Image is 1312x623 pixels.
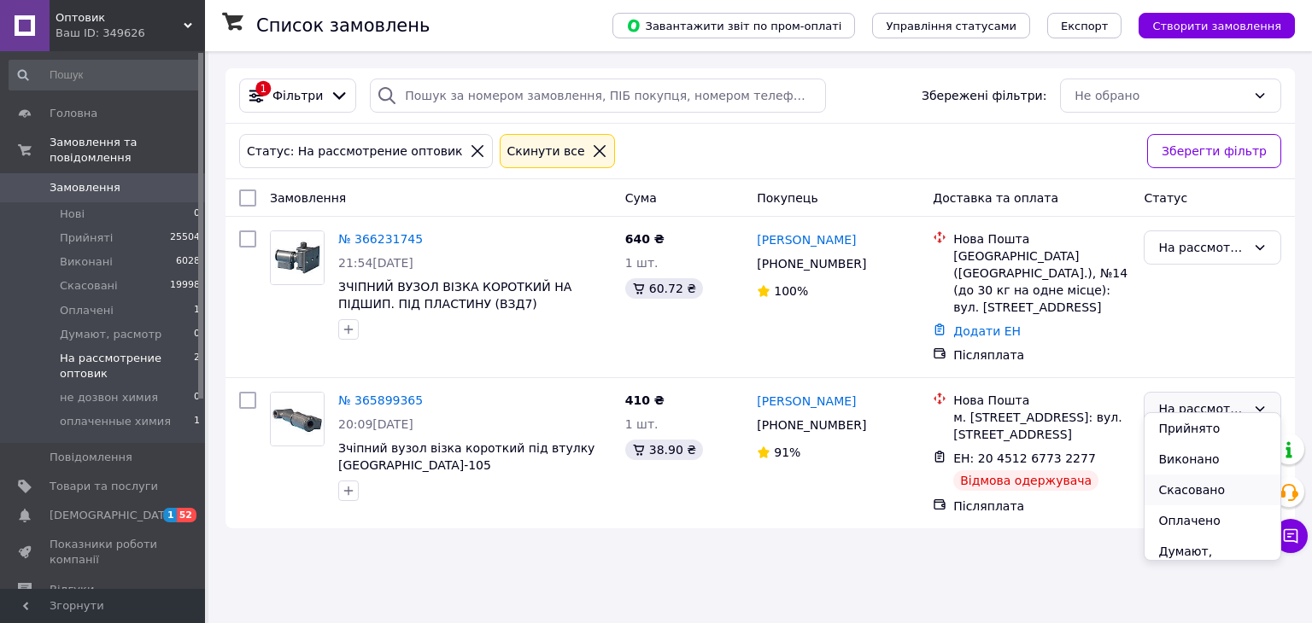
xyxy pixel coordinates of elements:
div: Статус: На рассмотрение оптовик [243,142,466,160]
span: оплаченные химия [60,414,171,429]
li: Прийнято [1145,413,1280,444]
div: Нова Пошта [953,392,1130,409]
a: № 365899365 [338,393,423,407]
li: Оплачено [1145,505,1280,536]
span: Товари та послуги [50,479,158,494]
button: Створити замовлення [1139,13,1295,38]
a: [PERSON_NAME] [757,231,856,248]
a: Зчіпний вузол візка короткий під втулку [GEOGRAPHIC_DATA]-105 [338,441,594,472]
a: [PERSON_NAME] [757,393,856,410]
span: Відгуки [50,582,94,597]
div: Не обрано [1075,86,1246,105]
button: Чат з покупцем [1274,519,1308,553]
img: Фото товару [271,393,324,445]
div: Ваш ID: 349626 [56,26,205,41]
span: Показники роботи компанії [50,537,158,568]
li: Скасовано [1145,475,1280,505]
span: Доставка та оплата [933,191,1058,205]
span: 91% [774,445,800,459]
li: Виконано [1145,444,1280,475]
span: На рассмотрение оптовик [60,351,194,381]
span: 410 ₴ [625,393,665,407]
span: Створити замовлення [1152,20,1281,32]
span: 640 ₴ [625,232,665,246]
div: Cкинути все [504,142,589,160]
span: 1 [163,508,177,522]
span: [PHONE_NUMBER] [757,418,866,432]
span: Замовлення та повідомлення [50,135,205,166]
span: 6028 [176,254,200,270]
span: Збережені фільтри: [922,87,1046,104]
span: не дозвон химия [60,390,158,405]
span: 1 [194,414,200,429]
div: На рассмотрение оптовик [1158,399,1246,418]
div: [GEOGRAPHIC_DATA] ([GEOGRAPHIC_DATA].), №14 (до 30 кг на одне місце): вул. [STREET_ADDRESS] [953,247,1130,316]
span: 52 [177,508,196,522]
span: Покупець [757,191,817,205]
img: Фото товару [271,231,324,284]
span: Cума [625,191,657,205]
span: 0 [194,207,200,222]
span: Скасовані [60,278,118,294]
div: Післяплата [953,346,1130,364]
span: 2 [194,351,200,381]
span: [DEMOGRAPHIC_DATA] [50,508,176,523]
span: 100% [774,284,808,298]
a: ЗЧІПНИЙ ВУЗОЛ ВІЗКА КОРОТКИЙ НА ПІДШИП. ПІД ПЛАСТИНУ (ВЗД7) [338,280,571,311]
div: Нова Пошта [953,230,1130,247]
span: Нові [60,207,85,222]
a: Додати ЕН [953,324,1021,338]
span: 0 [194,390,200,405]
div: м. [STREET_ADDRESS]: вул. [STREET_ADDRESS] [953,409,1130,443]
div: 38.90 ₴ [625,440,703,460]
span: [PHONE_NUMBER] [757,257,866,271]
span: 19998 [170,278,200,294]
span: Замовлення [270,191,346,205]
span: Фільтри [272,87,323,104]
button: Зберегти фільтр [1147,134,1281,168]
span: Оплачені [60,303,114,318]
div: Післяплата [953,498,1130,515]
span: Оптовик [56,10,184,26]
button: Управління статусами [872,13,1030,38]
span: Експорт [1061,20,1109,32]
span: Зберегти фільтр [1162,142,1267,160]
div: 60.72 ₴ [625,278,703,299]
div: На рассмотрение оптовик [1158,238,1246,257]
a: Фото товару [270,230,325,285]
span: ЕН: 20 4512 6773 2277 [953,451,1096,465]
a: Створити замовлення [1122,18,1295,32]
span: 1 шт. [625,256,659,270]
span: 20:09[DATE] [338,417,413,431]
span: Виконані [60,254,113,270]
span: 21:54[DATE] [338,256,413,270]
div: Відмова одержувача [953,470,1098,491]
span: Повідомлення [50,450,132,465]
input: Пошук за номером замовлення, ПІБ покупця, номером телефону, Email, номером накладної [370,79,825,113]
span: 25504 [170,230,200,246]
span: Замовлення [50,180,120,195]
span: 1 [194,303,200,318]
span: 1 шт. [625,417,659,431]
span: 0 [194,327,200,342]
button: Завантажити звіт по пром-оплаті [612,13,855,38]
h1: Список замовлень [256,15,430,36]
button: Експорт [1047,13,1122,38]
span: Прийняті [60,230,113,246]
span: Думают, расмотр [60,327,161,342]
span: Управління статусами [886,20,1016,32]
span: Головна [50,106,97,121]
a: Фото товару [270,392,325,446]
span: Завантажити звіт по пром-оплаті [626,18,841,33]
span: Статус [1144,191,1187,205]
input: Пошук [9,60,202,90]
a: № 366231745 [338,232,423,246]
li: Думают, расмотр [1145,536,1280,584]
